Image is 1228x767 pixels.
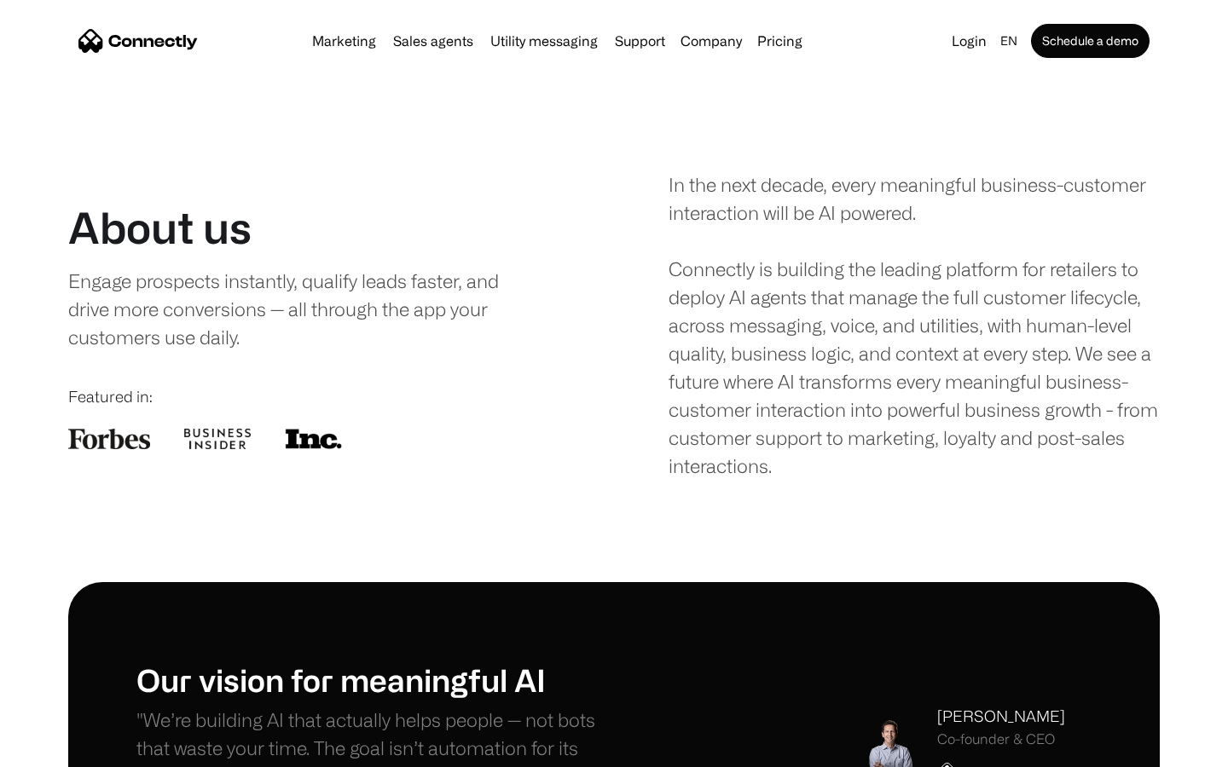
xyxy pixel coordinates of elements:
div: [PERSON_NAME] [937,705,1065,728]
a: Utility messaging [484,34,605,48]
div: Co-founder & CEO [937,731,1065,747]
a: Support [608,34,672,48]
div: Company [681,29,742,53]
a: Sales agents [386,34,480,48]
aside: Language selected: English [17,735,102,761]
h1: About us [68,202,252,253]
div: In the next decade, every meaningful business-customer interaction will be AI powered. Connectly ... [669,170,1160,480]
div: en [1000,29,1017,53]
div: Company [675,29,747,53]
a: home [78,28,198,54]
a: Marketing [305,34,383,48]
h1: Our vision for meaningful AI [136,661,614,698]
a: Pricing [750,34,809,48]
div: Engage prospects instantly, qualify leads faster, and drive more conversions — all through the ap... [68,267,535,351]
a: Login [945,29,993,53]
div: Featured in: [68,385,559,408]
a: Schedule a demo [1031,24,1150,58]
div: en [993,29,1028,53]
ul: Language list [34,737,102,761]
